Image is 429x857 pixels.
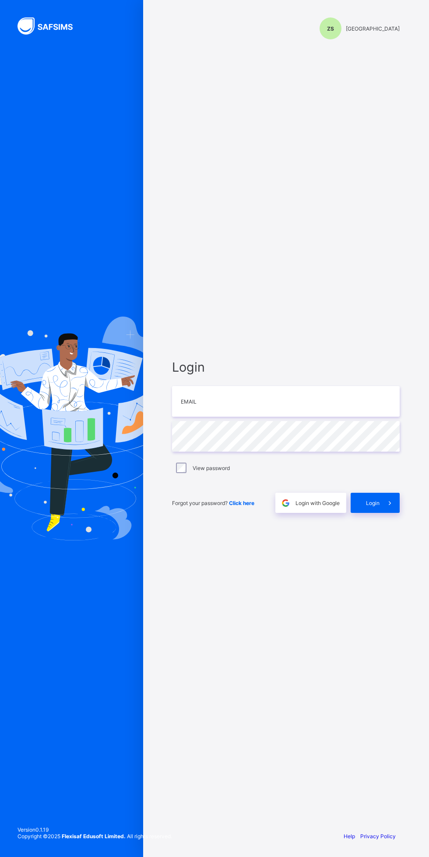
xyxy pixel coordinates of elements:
span: Version 0.1.19 [18,826,172,833]
span: Login [172,359,400,375]
strong: Flexisaf Edusoft Limited. [62,833,126,840]
span: ZS [327,25,334,32]
label: View password [193,465,230,471]
span: Login with Google [295,500,340,506]
span: Login [366,500,380,506]
img: SAFSIMS Logo [18,17,83,35]
span: Forgot your password? [172,500,254,506]
img: google.396cfc9801f0270233282035f929180a.svg [281,498,291,508]
a: Click here [229,500,254,506]
span: [GEOGRAPHIC_DATA] [346,25,400,32]
span: Copyright © 2025 All rights reserved. [18,833,172,840]
a: Privacy Policy [360,833,396,840]
a: Help [344,833,355,840]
